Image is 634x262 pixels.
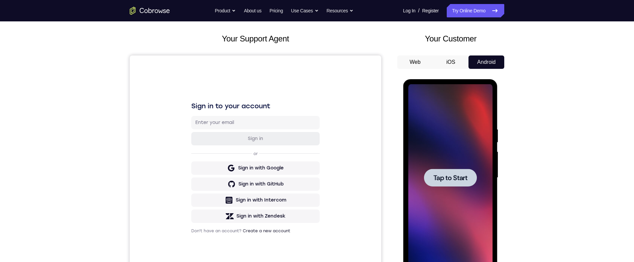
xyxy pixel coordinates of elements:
[244,4,261,17] a: About us
[468,55,504,69] button: Android
[447,4,504,17] a: Try Online Demo
[397,33,504,45] h2: Your Customer
[30,95,64,102] span: Tap to Start
[433,55,469,69] button: iOS
[270,4,283,17] a: Pricing
[327,4,354,17] button: Resources
[422,4,439,17] a: Register
[130,7,170,15] a: Go to the home page
[130,33,381,45] h2: Your Support Agent
[291,4,318,17] button: Use Cases
[21,90,74,107] button: Tap to Start
[403,4,415,17] a: Log In
[215,4,236,17] button: Product
[418,7,419,15] span: /
[397,55,433,69] button: Web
